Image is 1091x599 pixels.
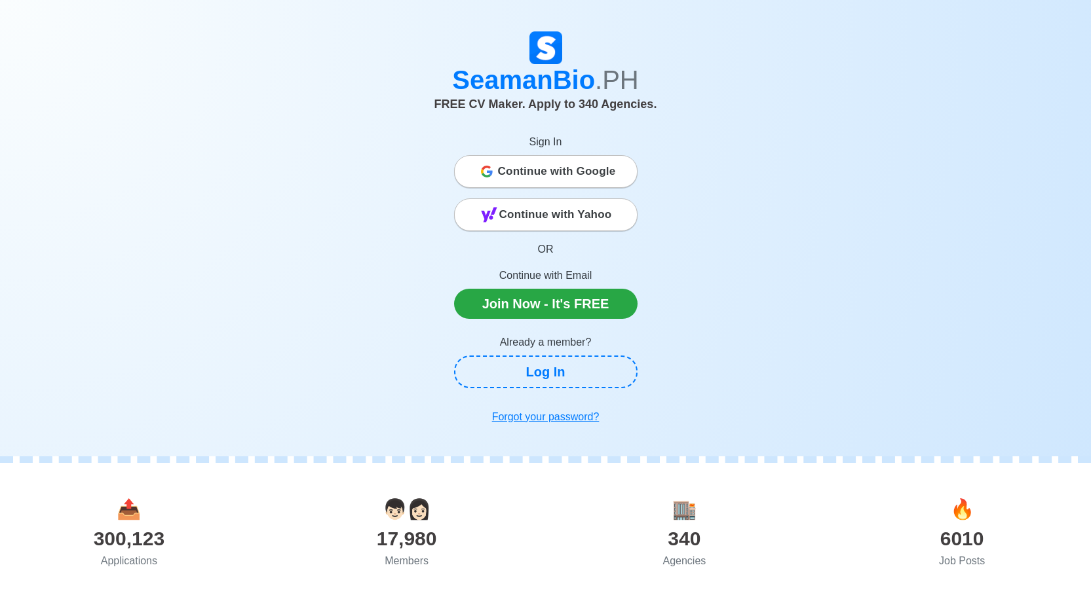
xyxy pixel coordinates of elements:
h1: SeamanBio [182,64,909,96]
span: Continue with Yahoo [499,202,612,228]
u: Forgot your password? [492,411,600,422]
p: Already a member? [454,335,638,350]
span: users [383,498,431,520]
p: OR [454,242,638,257]
div: 340 [546,524,824,553]
span: applications [117,498,141,520]
a: Log In [454,355,638,388]
span: Continue with Google [498,158,616,185]
p: Continue with Email [454,268,638,283]
p: Sign In [454,134,638,150]
span: .PH [595,65,639,94]
button: Continue with Google [454,155,638,188]
img: Logo [529,31,562,64]
span: agencies [672,498,697,520]
span: FREE CV Maker. Apply to 340 Agencies. [434,98,657,111]
span: jobs [950,498,974,520]
button: Continue with Yahoo [454,198,638,231]
div: Agencies [546,553,824,569]
a: Join Now - It's FREE [454,289,638,319]
div: 17,980 [268,524,546,553]
div: Members [268,553,546,569]
a: Forgot your password? [454,404,638,430]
